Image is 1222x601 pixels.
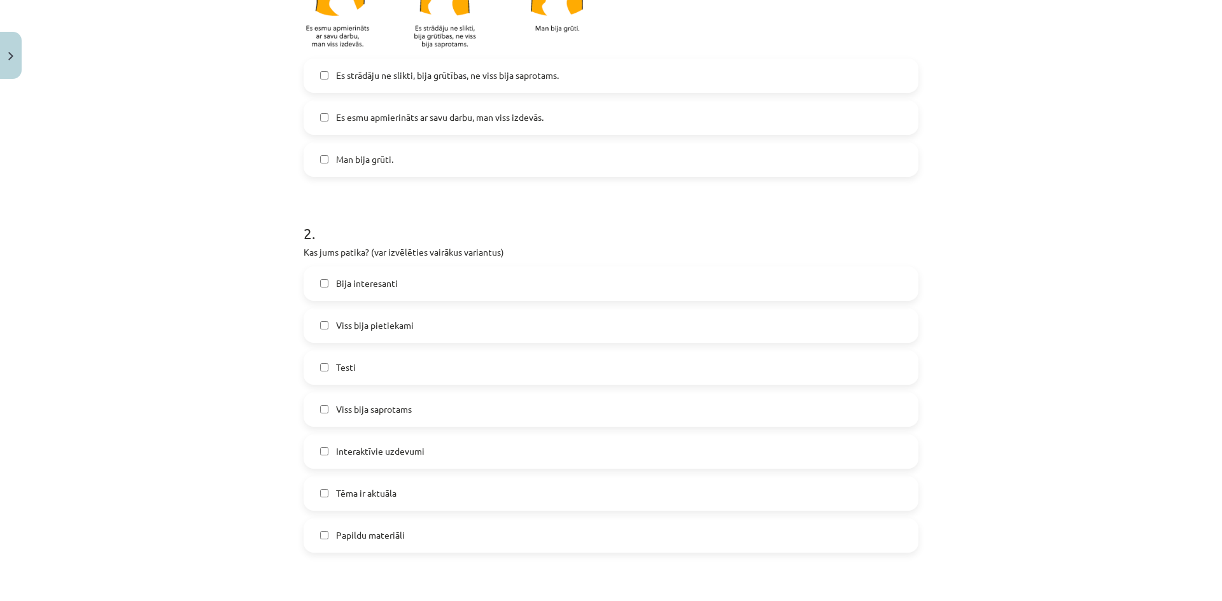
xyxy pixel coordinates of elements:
input: Tēma ir aktuāla [320,489,328,497]
span: Viss bija pietiekami [336,319,414,332]
span: Man bija grūti. [336,153,393,166]
input: Papildu materiāli [320,531,328,539]
input: Interaktīvie uzdevumi [320,447,328,455]
span: Bija interesanti [336,277,398,290]
input: Es strādāju ne slikti, bija grūtības, ne viss bija saprotams. [320,71,328,79]
input: Es esmu apmierināts ar savu darbu, man viss izdevās. [320,113,328,121]
span: Es esmu apmierināts ar savu darbu, man viss izdevās. [336,111,544,124]
span: Interaktīvie uzdevumi [336,445,425,458]
span: Papildu materiāli [336,528,405,542]
input: Viss bija saprotams [320,405,328,413]
span: Tēma ir aktuāla [336,487,397,500]
h1: 2 . [304,202,918,242]
p: Kas jums patika? (var izvēlēties vairākus variantus) [304,245,918,259]
img: icon-close-lesson-0947bae3869378f0d4975bcd49f059093ad1ed9edebbc8119c70593378902aed.svg [8,52,13,60]
span: Testi [336,361,356,374]
input: Man bija grūti. [320,155,328,163]
input: Viss bija pietiekami [320,321,328,329]
span: Es strādāju ne slikti, bija grūtības, ne viss bija saprotams. [336,69,559,82]
input: Testi [320,363,328,371]
span: Viss bija saprotams [336,403,412,416]
input: Bija interesanti [320,279,328,287]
